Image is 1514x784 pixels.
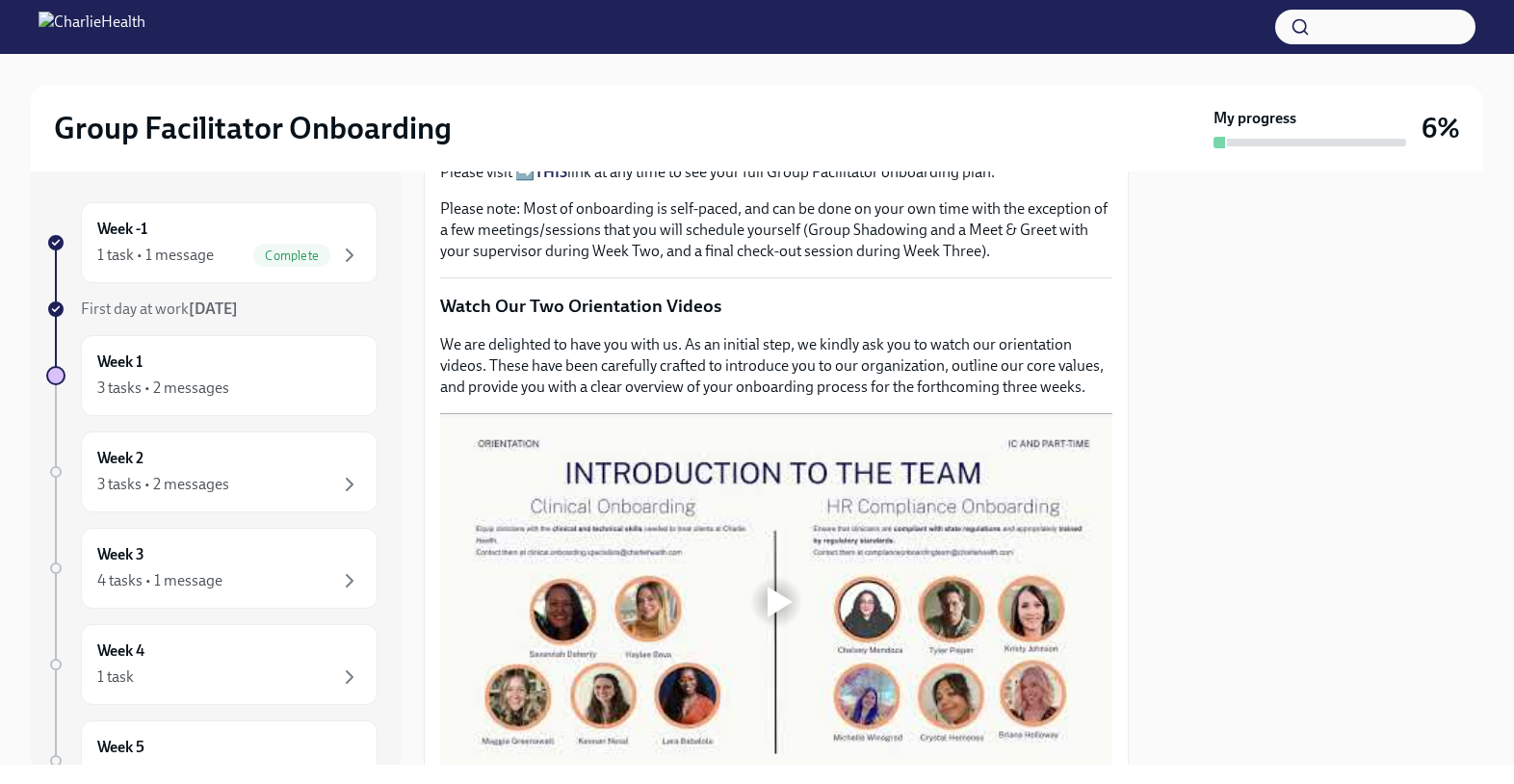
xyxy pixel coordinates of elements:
[97,570,222,591] div: 4 tasks • 1 message
[46,299,378,320] a: First day at work[DATE]
[440,162,1112,183] p: Please visit ➡️ link at any time to see your full Group Facilitator onboarding plan.
[97,378,229,399] div: 3 tasks • 2 messages
[253,248,330,263] span: Complete
[97,245,214,266] div: 1 task • 1 message
[54,109,452,147] h2: Group Facilitator Onboarding
[46,624,378,705] a: Week 41 task
[97,737,144,758] h6: Week 5
[46,335,378,416] a: Week 13 tasks • 2 messages
[97,448,144,469] h6: Week 2
[81,300,238,318] span: First day at work
[97,352,143,373] h6: Week 1
[97,763,134,784] div: 1 task
[97,219,147,240] h6: Week -1
[440,198,1112,262] p: Please note: Most of onboarding is self-paced, and can be done on your own time with the exceptio...
[1422,111,1460,145] h3: 6%
[39,12,145,42] img: CharlieHealth
[97,640,144,662] h6: Week 4
[97,544,144,565] h6: Week 3
[1214,108,1296,129] strong: My progress
[189,300,238,318] strong: [DATE]
[535,163,567,181] a: THIS
[46,431,378,512] a: Week 23 tasks • 2 messages
[440,294,1112,319] p: Watch Our Two Orientation Videos
[440,334,1112,398] p: We are delighted to have you with us. As an initial step, we kindly ask you to watch our orientat...
[97,666,134,688] div: 1 task
[97,474,229,495] div: 3 tasks • 2 messages
[46,202,378,283] a: Week -11 task • 1 messageComplete
[46,528,378,609] a: Week 34 tasks • 1 message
